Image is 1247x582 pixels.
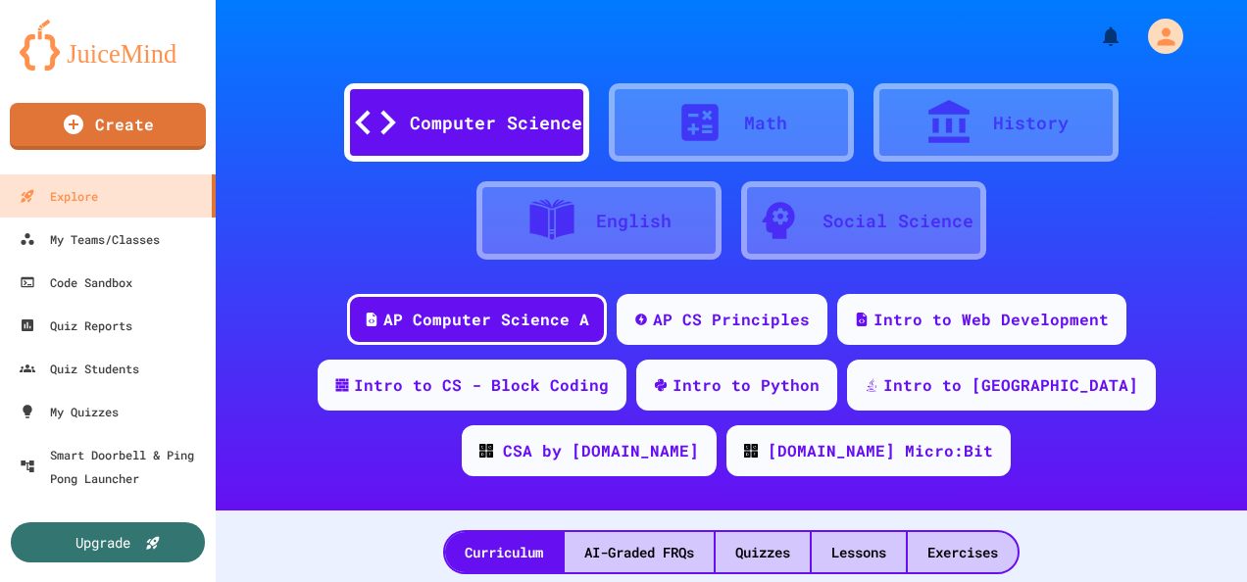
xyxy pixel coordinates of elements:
div: Computer Science [410,110,582,136]
div: My Account [1127,14,1188,59]
div: Explore [20,184,98,208]
iframe: chat widget [1084,418,1227,502]
img: logo-orange.svg [20,20,196,71]
div: Lessons [812,532,906,572]
div: AP CS Principles [653,308,810,331]
div: Quiz Students [20,357,139,380]
div: Quizzes [716,532,810,572]
img: CODE_logo_RGB.png [479,444,493,458]
div: Curriculum [445,532,563,572]
iframe: chat widget [1165,504,1227,562]
div: CSA by [DOMAIN_NAME] [503,439,699,462]
div: My Quizzes [20,400,119,423]
div: Quiz Reports [20,314,132,337]
div: Intro to CS - Block Coding [354,373,609,397]
div: Upgrade [75,532,130,553]
div: Intro to Python [673,373,820,397]
div: My Notifications [1063,20,1127,53]
div: Social Science [823,208,973,234]
div: English [596,208,672,234]
div: History [993,110,1069,136]
div: Code Sandbox [20,270,132,294]
div: My Teams/Classes [20,227,160,251]
img: CODE_logo_RGB.png [744,444,758,458]
div: AI-Graded FRQs [565,532,714,572]
div: AP Computer Science A [383,308,589,331]
div: Math [744,110,787,136]
div: [DOMAIN_NAME] Micro:Bit [768,439,993,462]
a: Create [10,103,206,150]
div: Smart Doorbell & Ping Pong Launcher [20,443,208,490]
div: Intro to [GEOGRAPHIC_DATA] [883,373,1138,397]
div: Exercises [908,532,1018,572]
div: Intro to Web Development [873,308,1109,331]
